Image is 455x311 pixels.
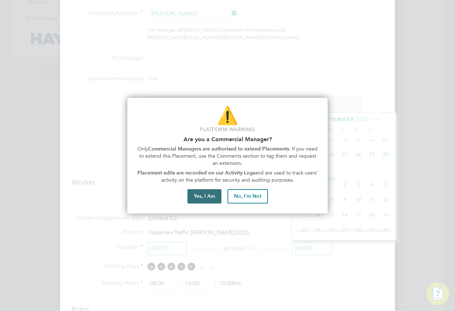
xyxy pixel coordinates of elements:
[137,146,148,152] span: Only
[127,98,328,214] div: Are you part of the Commercial Team?
[137,170,255,176] strong: Placement edits are recorded on our Activity Logs
[136,126,319,133] p: Platform Warning
[136,104,319,128] p: ⚠️
[187,189,221,204] button: Yes, I Am
[139,146,319,166] span: . If you need to extend this Placement, use the Comments section to tag them and request an exten...
[161,170,319,183] span: and are used to track users' activity on the platform for security and auditing purposes.
[227,189,268,204] button: No, I'm Not
[148,146,289,152] strong: Commercial Managers are authorised to extend Placements
[136,136,319,143] h2: Are you a Commercial Manager?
